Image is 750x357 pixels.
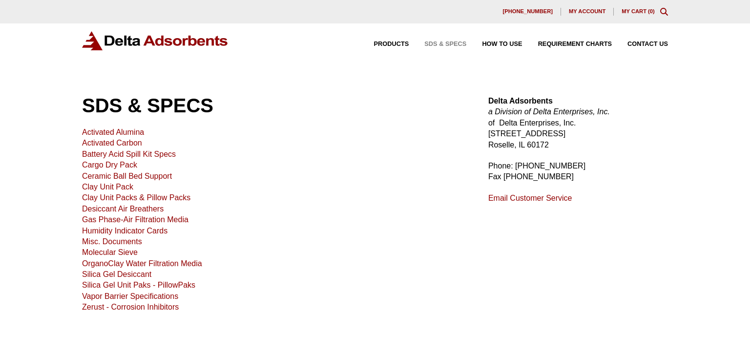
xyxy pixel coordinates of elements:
[488,97,553,105] strong: Delta Adsorbents
[82,139,142,147] a: Activated Carbon
[374,41,409,47] span: Products
[82,193,190,202] a: Clay Unit Packs & Pillow Packs
[622,8,655,14] a: My Cart (0)
[650,8,653,14] span: 0
[522,41,612,47] a: Requirement Charts
[488,194,572,202] a: Email Customer Service
[538,41,612,47] span: Requirement Charts
[82,237,142,246] a: Misc. Documents
[82,227,167,235] a: Humidity Indicator Cards
[82,270,151,278] a: Silica Gel Desiccant
[561,8,614,16] a: My account
[502,9,553,14] span: [PHONE_NUMBER]
[82,172,172,180] a: Ceramic Ball Bed Support
[82,205,164,213] a: Desiccant Air Breathers
[627,41,668,47] span: Contact Us
[409,41,466,47] a: SDS & SPECS
[82,31,229,50] img: Delta Adsorbents
[569,9,605,14] span: My account
[488,161,668,183] p: Phone: [PHONE_NUMBER] Fax [PHONE_NUMBER]
[82,281,195,289] a: Silica Gel Unit Paks - PillowPaks
[82,128,144,136] a: Activated Alumina
[482,41,522,47] span: How to Use
[358,41,409,47] a: Products
[82,248,138,256] a: Molecular Sieve
[82,161,137,169] a: Cargo Dry Pack
[424,41,466,47] span: SDS & SPECS
[82,292,178,300] a: Vapor Barrier Specifications
[660,8,668,16] div: Toggle Modal Content
[82,150,176,158] a: Battery Acid Spill Kit Specs
[495,8,561,16] a: [PHONE_NUMBER]
[82,183,133,191] a: Clay Unit Pack
[488,107,610,116] em: a Division of Delta Enterprises, Inc.
[82,96,465,115] h1: SDS & SPECS
[466,41,522,47] a: How to Use
[612,41,668,47] a: Contact Us
[488,96,668,150] p: of Delta Enterprises, Inc. [STREET_ADDRESS] Roselle, IL 60172
[82,259,202,268] a: OrganoClay Water Filtration Media
[82,215,188,224] a: Gas Phase-Air Filtration Media
[82,303,179,311] a: Zerust - Corrosion Inhibitors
